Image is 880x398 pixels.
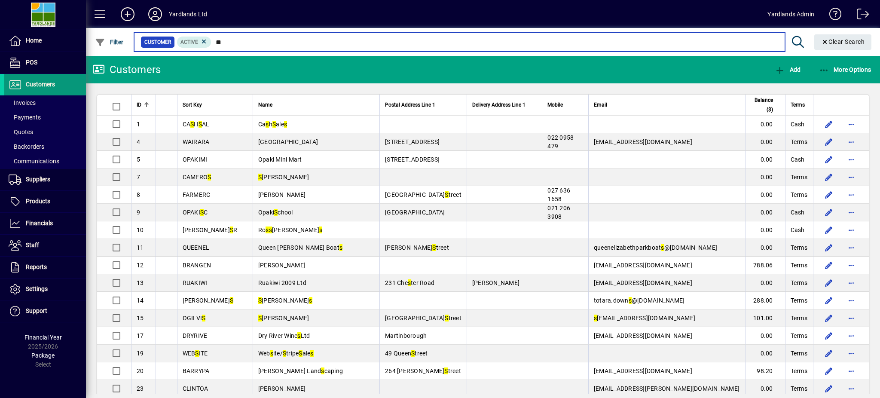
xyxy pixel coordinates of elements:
a: Settings [4,279,86,300]
div: Balance ($) [751,95,781,114]
button: Edit [822,311,836,325]
button: Edit [822,188,836,202]
span: queenelizabethparkboat @[DOMAIN_NAME] [594,244,717,251]
td: 0.00 [746,221,785,239]
em: s [321,367,324,374]
span: More Options [819,66,871,73]
a: Quotes [4,125,86,139]
td: 288.00 [746,292,785,309]
em: S [258,297,262,304]
span: BRANGEN [183,262,211,269]
button: More options [844,346,858,360]
span: Terms [791,279,807,287]
button: More options [844,276,858,290]
span: 14 [137,297,144,304]
span: 17 [137,332,144,339]
span: [EMAIL_ADDRESS][DOMAIN_NAME] [594,367,692,374]
span: Postal Address Line 1 [385,100,435,110]
button: Edit [822,241,836,254]
em: S [202,315,205,321]
span: [PERSON_NAME] [258,297,312,304]
span: Add [775,66,801,73]
span: [PERSON_NAME] [258,315,309,321]
span: 7 [137,174,140,181]
button: Edit [822,382,836,395]
button: More options [844,153,858,166]
button: Edit [822,205,836,219]
span: Filter [95,39,124,46]
button: Edit [822,170,836,184]
em: s [266,121,269,128]
button: Edit [822,258,836,272]
td: 0.00 [746,168,785,186]
button: Edit [822,294,836,307]
span: Terms [791,296,807,305]
span: [PERSON_NAME] R [183,227,238,233]
button: Edit [822,135,836,149]
em: s [319,227,322,233]
button: More options [844,135,858,149]
mat-chip: Activation Status: Active [177,37,211,48]
span: Ro [PERSON_NAME] [258,227,323,233]
span: 8 [137,191,140,198]
em: S [272,121,276,128]
span: Name [258,100,272,110]
span: Terms [791,190,807,199]
span: Delivery Address Line 1 [472,100,526,110]
span: Payments [9,114,41,121]
button: Add [114,6,141,22]
button: Edit [822,329,836,343]
span: Cash [791,226,805,234]
em: S [208,174,211,181]
em: s [269,227,272,233]
div: Name [258,100,374,110]
em: S [230,297,233,304]
div: Email [594,100,740,110]
span: Terms [791,138,807,146]
span: Dry River Wine Ltd [258,332,310,339]
button: More options [844,311,858,325]
span: Queen [PERSON_NAME] Boat [258,244,342,251]
td: 98.20 [746,362,785,380]
span: Cash [791,120,805,129]
span: 12 [137,262,144,269]
button: More options [844,188,858,202]
button: More options [844,170,858,184]
span: Financials [26,220,53,227]
span: 021 206 3908 [547,205,570,220]
button: More options [844,117,858,131]
a: Home [4,30,86,52]
span: Balance ($) [751,95,773,114]
span: Active [180,39,198,45]
a: Products [4,191,86,212]
span: OPAKI C [183,209,208,216]
span: Home [26,37,42,44]
span: Terms [791,314,807,322]
span: Quotes [9,129,33,135]
a: Suppliers [4,169,86,190]
button: More Options [817,62,874,77]
td: 0.00 [746,204,785,221]
td: 0.00 [746,133,785,151]
span: Backorders [9,143,44,150]
div: Yardlands Admin [767,7,814,21]
span: [PERSON_NAME] Land caping [258,367,343,374]
span: POS [26,59,37,66]
span: Terms [791,100,805,110]
span: [PERSON_NAME] [258,174,309,181]
span: Terms [791,367,807,375]
em: s [270,350,273,357]
span: Email [594,100,607,110]
span: [PERSON_NAME] treet [385,244,449,251]
button: Filter [93,34,126,50]
a: Financials [4,213,86,234]
span: Communications [9,158,59,165]
em: S [432,244,436,251]
a: Knowledge Base [823,2,842,30]
em: s [266,227,269,233]
span: Mobile [547,100,563,110]
span: [PERSON_NAME] [258,385,306,392]
button: More options [844,241,858,254]
div: ID [137,100,150,110]
button: Clear [814,34,872,50]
